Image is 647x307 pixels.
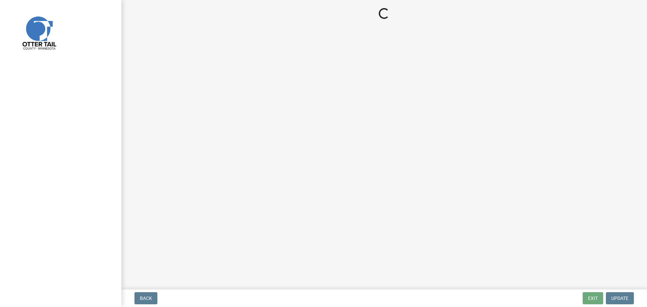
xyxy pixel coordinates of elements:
[140,296,152,301] span: Back
[134,292,157,304] button: Back
[611,296,628,301] span: Update
[583,292,603,304] button: Exit
[606,292,634,304] button: Update
[13,7,64,58] img: Otter Tail County, Minnesota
